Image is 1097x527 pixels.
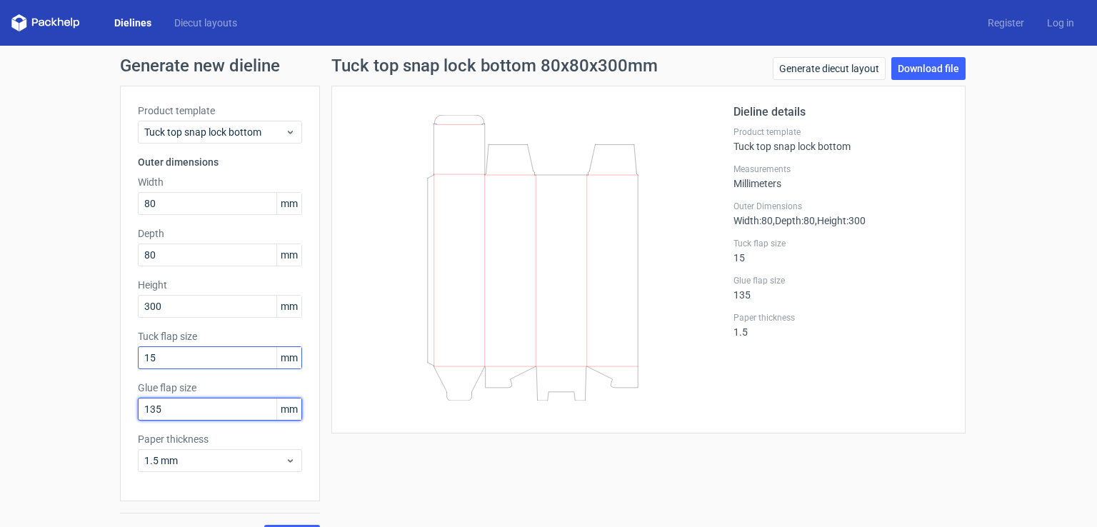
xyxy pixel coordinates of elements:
[103,16,163,30] a: Dielines
[733,126,948,138] label: Product template
[733,104,948,121] h2: Dieline details
[815,215,866,226] span: , Height : 300
[733,238,948,249] label: Tuck flap size
[976,16,1036,30] a: Register
[144,453,285,468] span: 1.5 mm
[733,238,948,263] div: 15
[138,381,302,395] label: Glue flap size
[276,296,301,317] span: mm
[120,57,977,74] h1: Generate new dieline
[773,215,815,226] span: , Depth : 80
[138,226,302,241] label: Depth
[138,155,302,169] h3: Outer dimensions
[138,278,302,292] label: Height
[1036,16,1086,30] a: Log in
[276,244,301,266] span: mm
[276,398,301,420] span: mm
[276,347,301,368] span: mm
[138,175,302,189] label: Width
[891,57,966,80] a: Download file
[138,104,302,118] label: Product template
[733,275,948,286] label: Glue flap size
[733,164,948,175] label: Measurements
[276,193,301,214] span: mm
[331,57,658,74] h1: Tuck top snap lock bottom 80x80x300mm
[138,432,302,446] label: Paper thickness
[138,329,302,343] label: Tuck flap size
[733,215,773,226] span: Width : 80
[163,16,249,30] a: Diecut layouts
[733,312,948,323] label: Paper thickness
[773,57,886,80] a: Generate diecut layout
[733,126,948,152] div: Tuck top snap lock bottom
[733,201,948,212] label: Outer Dimensions
[733,164,948,189] div: Millimeters
[733,312,948,338] div: 1.5
[144,125,285,139] span: Tuck top snap lock bottom
[733,275,948,301] div: 135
